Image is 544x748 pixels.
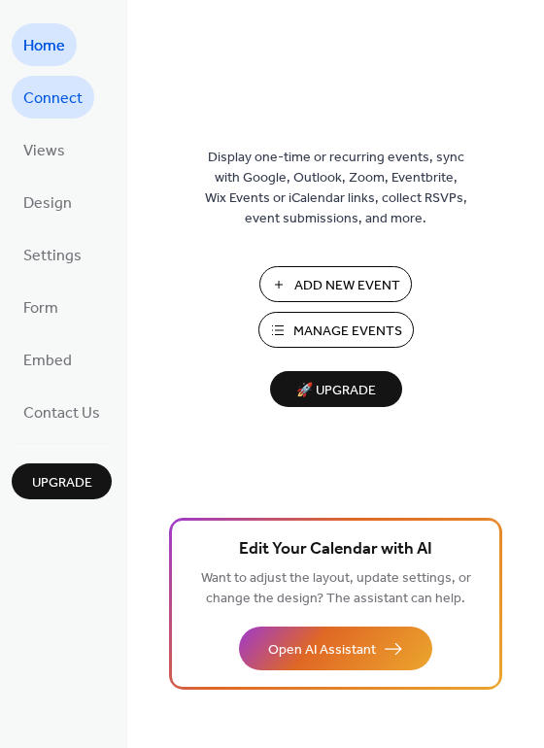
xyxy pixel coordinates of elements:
[12,23,77,66] a: Home
[23,31,65,62] span: Home
[12,338,84,381] a: Embed
[205,148,467,229] span: Display one-time or recurring events, sync with Google, Outlook, Zoom, Eventbrite, Wix Events or ...
[12,286,70,328] a: Form
[258,312,414,348] button: Manage Events
[12,128,77,171] a: Views
[12,391,112,433] a: Contact Us
[23,293,58,324] span: Form
[23,84,83,115] span: Connect
[32,473,92,493] span: Upgrade
[282,378,391,404] span: 🚀 Upgrade
[23,398,100,429] span: Contact Us
[12,463,112,499] button: Upgrade
[201,565,471,612] span: Want to adjust the layout, update settings, or change the design? The assistant can help.
[23,241,82,272] span: Settings
[23,136,65,167] span: Views
[294,276,400,296] span: Add New Event
[293,322,402,342] span: Manage Events
[259,266,412,302] button: Add New Event
[12,233,93,276] a: Settings
[12,76,94,119] a: Connect
[270,371,402,407] button: 🚀 Upgrade
[268,640,376,661] span: Open AI Assistant
[23,346,72,377] span: Embed
[12,181,84,223] a: Design
[239,536,432,563] span: Edit Your Calendar with AI
[239,627,432,670] button: Open AI Assistant
[23,188,72,220] span: Design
